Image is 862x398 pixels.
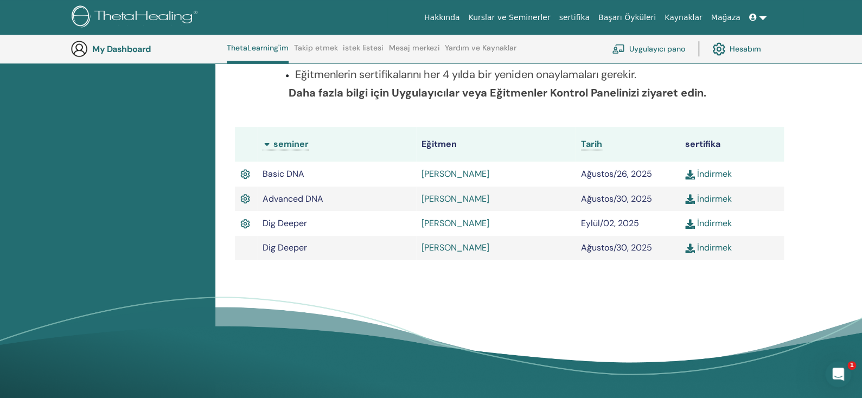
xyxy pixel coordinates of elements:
[445,43,516,61] a: Yardım ve Kaynaklar
[263,168,304,179] span: Basic DNA
[685,170,695,179] img: download.svg
[240,217,250,231] img: Active Certificate
[240,192,250,206] img: Active Certificate
[685,168,732,179] a: İndirmek
[422,168,489,179] a: [PERSON_NAME]
[422,242,489,253] a: [PERSON_NAME]
[294,43,338,61] a: Takip etmek
[389,43,440,61] a: Mesaj merkezi
[612,37,685,61] a: Uygulayıcı pano
[581,138,602,150] a: Tarih
[263,217,307,229] span: Dig Deeper
[847,361,856,370] span: 1
[464,8,554,28] a: Kurslar ve Seminerler
[72,5,201,30] img: logo.png
[343,43,384,61] a: istek listesi
[240,167,250,181] img: Active Certificate
[825,361,851,387] iframe: Intercom live chat
[660,8,707,28] a: Kaynaklar
[594,8,660,28] a: Başarı Öyküleri
[289,86,706,100] b: Daha fazla bilgi için Uygulayıcılar veya Eğitmenler Kontrol Panelinizi ziyaret edin.
[71,40,88,57] img: generic-user-icon.jpg
[712,37,761,61] a: Hesabım
[422,193,489,204] a: [PERSON_NAME]
[422,217,489,229] a: [PERSON_NAME]
[576,187,680,211] td: Ağustos/30, 2025
[576,162,680,187] td: Ağustos/26, 2025
[685,193,732,204] a: İndirmek
[685,242,732,253] a: İndirmek
[416,127,575,162] th: Eğitmen
[685,194,695,204] img: download.svg
[685,243,695,253] img: download.svg
[295,66,737,82] p: Eğitmenlerin sertifikalarını her 4 yılda bir yeniden onaylamaları gerekir.
[706,8,744,28] a: Mağaza
[712,40,725,58] img: cog.svg
[685,217,732,229] a: İndirmek
[227,43,289,63] a: ThetaLearning'im
[612,44,625,54] img: chalkboard-teacher.svg
[92,44,201,54] h3: My Dashboard
[685,219,695,229] img: download.svg
[576,236,680,260] td: Ağustos/30, 2025
[420,8,464,28] a: Hakkında
[680,127,784,162] th: sertifika
[576,211,680,236] td: Eylül/02, 2025
[554,8,593,28] a: sertifika
[263,242,307,253] span: Dig Deeper
[263,193,323,204] span: Advanced DNA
